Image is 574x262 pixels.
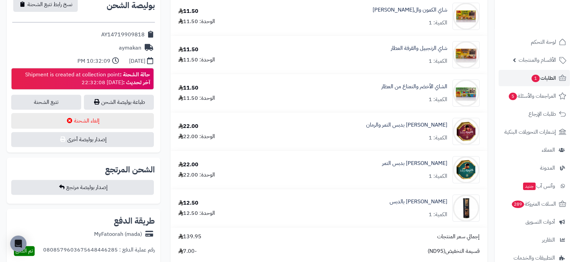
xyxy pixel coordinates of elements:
[178,56,215,64] div: الوحدة: 11.50
[523,183,536,190] span: جديد
[453,79,479,107] img: 1735152492-Alattar%20Green%20Tea%20and%20Mint-90x90.jpg
[101,31,145,39] div: AY14719909818
[391,44,447,52] a: شاي الزنجبيل والقرفة العطار
[528,109,556,119] span: طلبات الإرجاع
[373,6,447,14] a: شاي الكمون وال[PERSON_NAME]
[178,84,198,92] div: 11.50
[453,156,479,183] img: 1736311728-Klija%20With%20date%20Syrup-90x90.jpg
[528,5,568,19] img: logo-2.png
[11,95,81,110] a: تتبع الشحنة
[107,1,155,10] h2: بوليصة الشحن
[511,199,556,209] span: السلات المتروكة
[114,217,155,225] h2: طريقة الدفع
[499,196,570,212] a: السلات المتروكة289
[453,41,479,68] img: 1735152334-Alattar%20Ginger%20and%20Cinammon-90x90.jpg
[531,73,556,83] span: الطلبات
[437,233,480,241] span: إجمالي سعر المنتجات
[366,121,447,129] a: [PERSON_NAME] بدبس التمر والرمان
[429,96,447,104] div: الكمية: 1
[429,134,447,142] div: الكمية: 1
[429,19,447,27] div: الكمية: 1
[77,57,110,65] div: 10:32:09 PM
[178,94,215,102] div: الوحدة: 11.50
[531,74,540,82] span: 1
[11,113,154,129] button: إلغاء الشحنة
[129,57,145,65] div: [DATE]
[542,145,555,155] span: العملاء
[105,166,155,174] h2: الشحن المرتجع
[178,7,198,15] div: 11.50
[504,127,556,137] span: إشعارات التحويلات البنكية
[382,160,447,167] a: [PERSON_NAME] بدبس التمر
[178,46,198,54] div: 11.50
[499,34,570,50] a: لوحة التحكم
[499,88,570,104] a: المراجعات والأسئلة5
[178,171,215,179] div: الوحدة: 22.00
[123,78,150,87] strong: آخر تحديث :
[499,106,570,122] a: طلبات الإرجاع
[25,71,150,87] div: Shipment is created at collection point [DATE] 22:32:08
[499,70,570,86] a: الطلبات1
[522,181,555,191] span: وآتس آب
[94,230,142,238] div: MyFatoorah (mada)
[429,211,447,219] div: الكمية: 1
[178,247,197,255] span: -7.00
[43,246,155,256] div: رقم عملية الدفع : 0808579603675648446285
[453,194,479,222] img: 1736364133-Refee%20Keliga%20with%20date%20moalsses-90x90.jpg
[11,180,154,195] button: إصدار بوليصة مرتجع
[499,232,570,248] a: التقارير
[178,161,198,169] div: 22.00
[512,200,524,208] span: 289
[531,37,556,47] span: لوحة التحكم
[11,132,154,147] button: إصدار بوليصة أخرى
[119,44,141,52] div: aymakan
[10,236,26,252] div: Open Intercom Messenger
[508,92,517,100] span: 5
[499,160,570,176] a: المدونة
[178,199,198,207] div: 12.50
[178,123,198,130] div: 22.00
[381,83,447,91] a: الشاي الأخضر والنعناع من العطار
[542,235,555,245] span: التقارير
[499,142,570,158] a: العملاء
[508,91,556,101] span: المراجعات والأسئلة
[178,209,215,217] div: الوحدة: 12.50
[28,0,72,8] span: نسخ رابط تتبع الشحنة
[178,133,215,141] div: الوحدة: 22.00
[499,214,570,230] a: أدوات التسويق
[429,172,447,180] div: الكمية: 1
[178,18,215,25] div: الوحدة: 11.50
[178,233,201,241] span: 139.95
[429,57,447,65] div: الكمية: 1
[525,217,555,227] span: أدوات التسويق
[390,198,447,206] a: [PERSON_NAME] بالدبس
[120,71,150,79] strong: حالة الشحنة :
[428,247,480,255] span: قسيمة التخفيض(ND95)
[453,3,479,30] img: 1735152203-Alattar%20Cumin%20and%20Lemon-90x90.jpg
[499,178,570,194] a: وآتس آبجديد
[499,124,570,140] a: إشعارات التحويلات البنكية
[84,95,154,110] a: طباعة بوليصة الشحن
[453,118,479,145] img: 1736311343-Klija%20With%20Pome%20$%20date%20Syrup-90x90.jpg
[519,55,556,65] span: الأقسام والمنتجات
[540,163,555,173] span: المدونة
